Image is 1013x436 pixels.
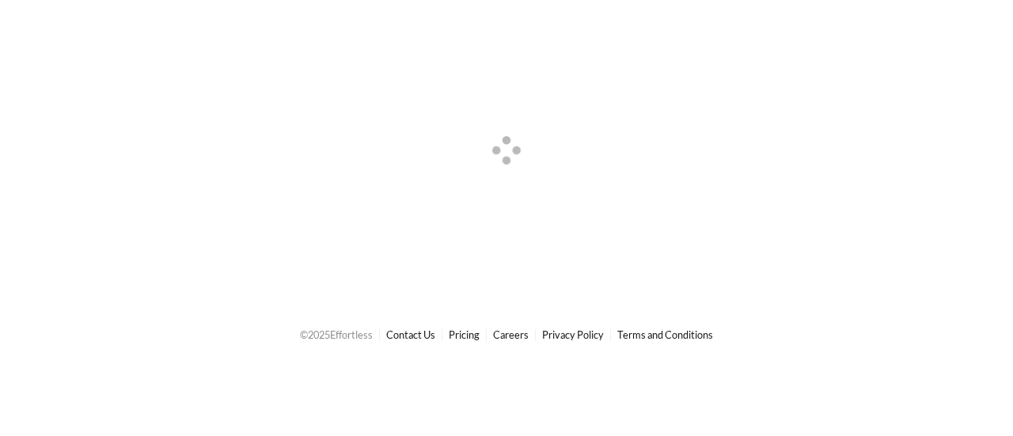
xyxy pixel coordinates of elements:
a: Pricing [449,328,480,341]
span: © 2025 Effortless [300,328,373,341]
a: Terms and Conditions [617,328,713,341]
a: Privacy Policy [542,328,604,341]
a: Contact Us [386,328,435,341]
a: Careers [493,328,529,341]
